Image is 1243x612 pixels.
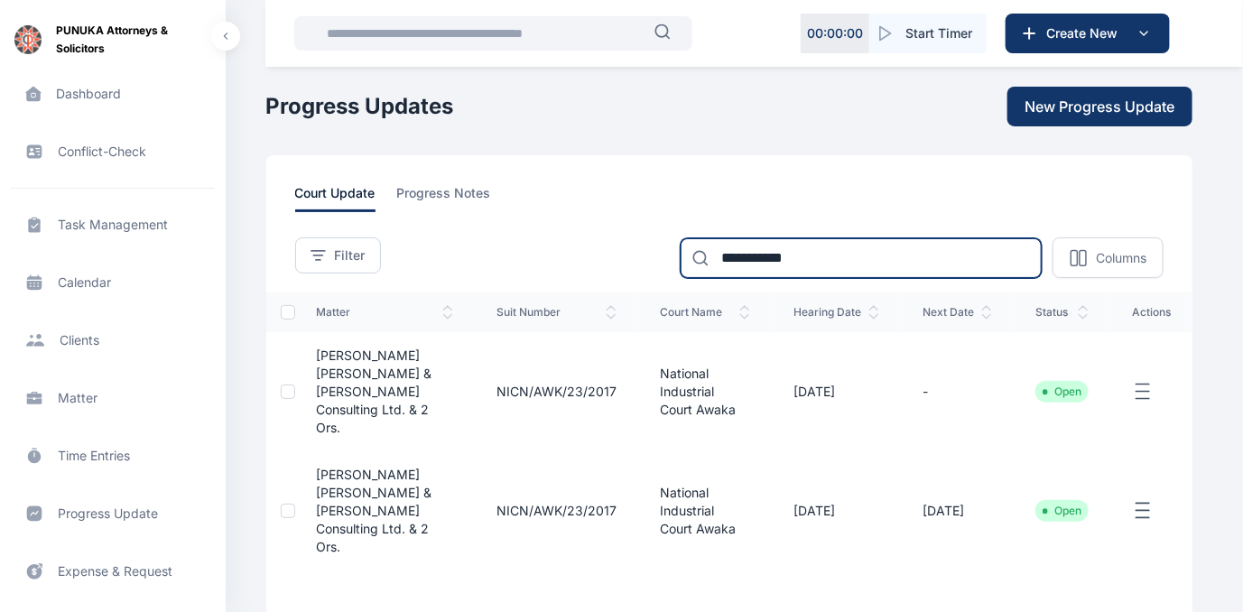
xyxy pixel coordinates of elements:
[317,467,432,554] a: [PERSON_NAME] [PERSON_NAME] & [PERSON_NAME] Consulting Ltd. & 2 Ors.
[475,332,638,451] td: NICN/AWK/23/2017
[11,261,215,304] a: calendar
[397,184,513,212] a: progress notes
[11,550,215,593] a: expense & request
[295,184,376,212] span: court update
[807,24,863,42] p: 00 : 00 : 00
[397,184,491,212] span: progress notes
[496,305,617,320] span: suit number
[11,319,215,362] a: clients
[1035,305,1089,320] span: status
[923,305,992,320] span: next date
[11,376,215,420] a: matter
[11,130,215,173] a: conflict-check
[335,246,366,264] span: Filter
[905,24,972,42] span: Start Timer
[772,332,901,451] td: [DATE]
[1043,385,1081,399] li: Open
[901,332,1014,451] td: -
[11,72,215,116] a: dashboard
[1096,249,1146,267] p: Columns
[793,305,879,320] span: hearing date
[1007,87,1192,126] button: New Progress Update
[1053,237,1164,278] button: Columns
[295,237,381,274] button: Filter
[475,451,638,570] td: NICN/AWK/23/2017
[638,451,772,570] td: National Industrial Court Awaka
[295,184,397,212] a: court update
[1043,504,1081,518] li: Open
[1132,305,1171,320] span: actions
[56,22,211,58] span: PUNUKA Attorneys & Solicitors
[1025,96,1175,117] span: New Progress Update
[11,203,215,246] a: task management
[638,332,772,451] td: National Industrial Court Awaka
[772,451,901,570] td: [DATE]
[266,92,454,121] h1: Progress Updates
[11,434,215,478] a: time entries
[901,451,1014,570] td: [DATE]
[317,305,454,320] span: matter
[660,305,750,320] span: court name
[869,14,987,53] button: Start Timer
[11,492,215,535] a: progress update
[1006,14,1170,53] button: Create New
[317,348,432,435] a: [PERSON_NAME] [PERSON_NAME] & [PERSON_NAME] Consulting Ltd. & 2 Ors.
[1039,24,1133,42] span: Create New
